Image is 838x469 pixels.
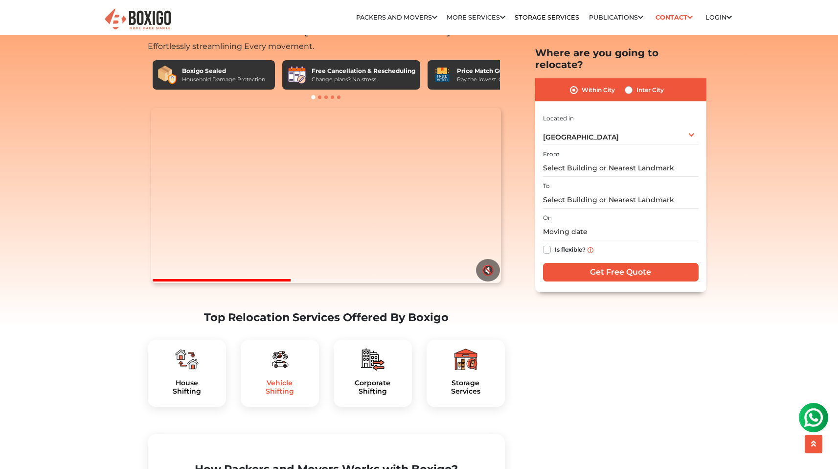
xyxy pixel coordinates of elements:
[249,379,311,396] a: VehicleShifting
[589,14,643,21] a: Publications
[543,182,550,190] label: To
[151,108,501,283] video: Your browser does not support the video tag.
[156,379,218,396] a: HouseShifting
[104,7,172,31] img: Boxigo
[543,214,552,223] label: On
[341,379,404,396] a: CorporateShifting
[543,133,619,141] span: [GEOGRAPHIC_DATA]
[312,75,415,84] div: Change plans? No stress!
[268,348,292,371] img: boxigo_packers_and_movers_plan
[156,379,218,396] h5: House Shifting
[805,435,822,453] button: scroll up
[447,14,505,21] a: More services
[148,311,505,324] h2: Top Relocation Services Offered By Boxigo
[543,160,699,177] input: Select Building or Nearest Landmark
[457,67,531,75] div: Price Match Guarantee
[454,348,477,371] img: boxigo_packers_and_movers_plan
[543,191,699,209] input: Select Building or Nearest Landmark
[582,84,615,96] label: Within City
[555,244,586,255] label: Is flexible?
[148,42,314,51] span: Effortlessly streamlining Every movement.
[476,259,500,281] button: 🔇
[312,67,415,75] div: Free Cancellation & Rescheduling
[175,348,199,371] img: boxigo_packers_and_movers_plan
[636,84,664,96] label: Inter City
[249,379,311,396] h5: Vehicle Shifting
[515,14,579,21] a: Storage Services
[287,65,307,85] img: Free Cancellation & Rescheduling
[535,47,706,70] h2: Where are you going to relocate?
[10,10,29,29] img: whatsapp-icon.svg
[432,65,452,85] img: Price Match Guarantee
[434,379,497,396] h5: Storage Services
[288,21,451,37] span: [GEOGRAPHIC_DATA]
[705,14,732,21] a: Login
[588,247,593,253] img: info
[361,348,385,371] img: boxigo_packers_and_movers_plan
[543,150,560,159] label: From
[356,14,437,21] a: Packers and Movers
[543,114,574,123] label: Located in
[292,21,304,37] span: in
[182,67,265,75] div: Boxigo Sealed
[543,224,699,241] input: Moving date
[457,75,531,84] div: Pay the lowest. Guaranteed!
[543,263,699,281] input: Get Free Quote
[182,75,265,84] div: Household Damage Protection
[653,10,696,25] a: Contact
[434,379,497,396] a: StorageServices
[158,65,177,85] img: Boxigo Sealed
[341,379,404,396] h5: Corporate Shifting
